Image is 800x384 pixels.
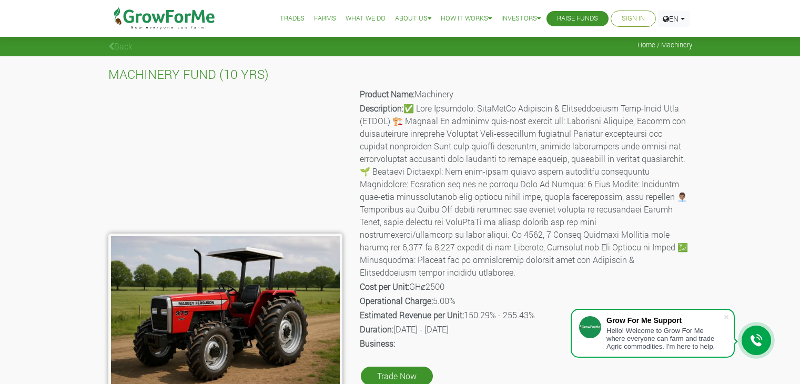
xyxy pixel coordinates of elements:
p: 150.29% - 255.43% [360,309,691,321]
a: What We Do [346,13,386,24]
p: Machinery [360,88,691,100]
p: [DATE] - [DATE] [360,323,691,336]
h4: MACHINERY FUND (10 YRS) [108,67,692,82]
a: Investors [501,13,541,24]
div: Grow For Me Support [606,316,723,325]
a: Sign In [622,13,645,24]
b: Duration: [360,324,393,335]
b: Product Name: [360,88,414,99]
b: Description: [360,103,403,114]
a: Back [108,41,133,52]
b: Operational Charge: [360,295,433,306]
a: How it Works [441,13,492,24]
b: Cost per Unit: [360,281,409,292]
a: EN [658,11,690,27]
a: About Us [395,13,431,24]
div: Hello! Welcome to Grow For Me where everyone can farm and trade Agric commodities. I'm here to help. [606,327,723,350]
span: Home / Machinery [637,41,692,49]
p: ✅ Lore Ipsumdolo: SitaMetCo Adipiscin & Elitseddoeiusm Temp-Incid Utla (ETDOL) 🏗️ Magnaal En admi... [360,102,691,279]
b: Estimated Revenue per Unit: [360,309,464,320]
a: Raise Funds [557,13,598,24]
b: Business: [360,338,395,349]
p: 5.00% [360,295,691,307]
a: Trades [280,13,305,24]
a: Farms [314,13,336,24]
p: GHȼ2500 [360,280,691,293]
